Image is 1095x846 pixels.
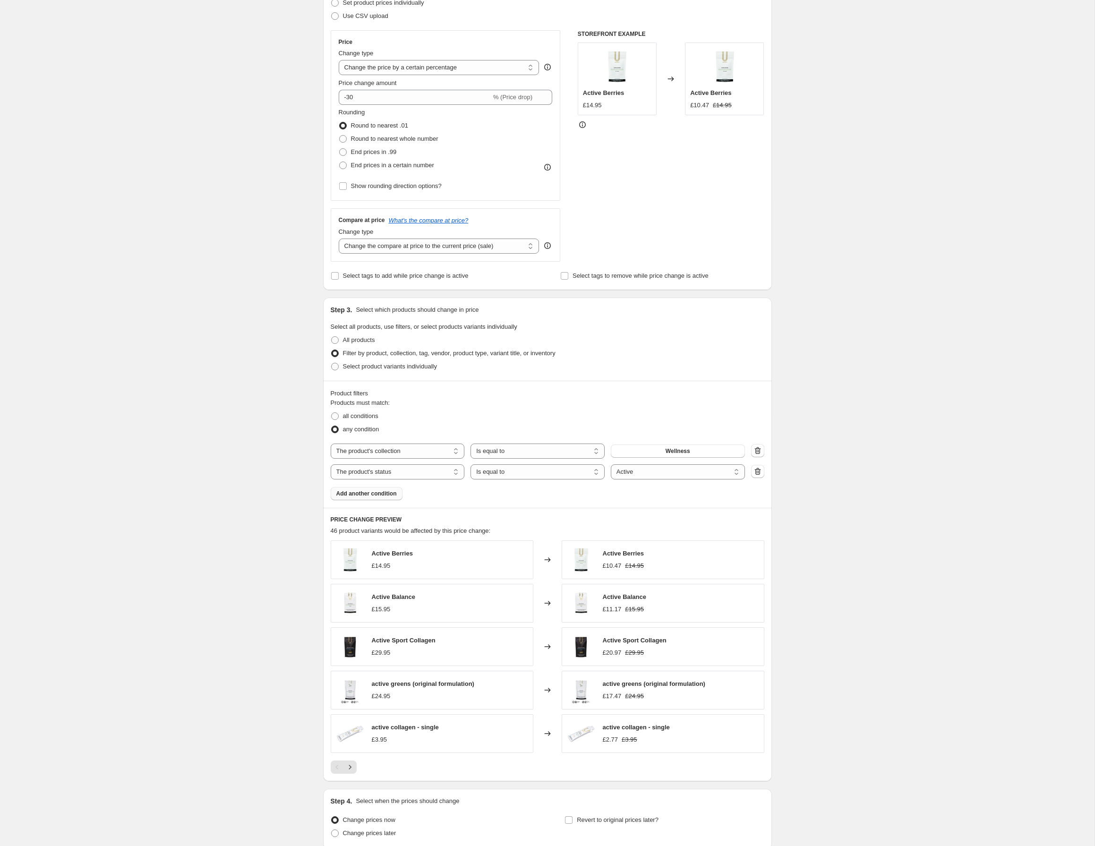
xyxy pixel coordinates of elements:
[336,546,364,574] img: active_berries_80x.png
[690,89,731,96] span: Active Berries
[690,101,709,110] div: £10.47
[339,38,352,46] h3: Price
[372,735,387,744] div: £3.95
[603,550,644,557] span: Active Berries
[666,447,690,455] span: Wellness
[493,94,532,101] span: % (Price drop)
[706,48,744,85] img: active_berries_80x.png
[336,589,364,617] img: UPDATED-60-Active-Balance-Front_80x.jpg
[372,550,413,557] span: Active Berries
[625,605,644,614] strike: £15.95
[603,648,622,658] div: £20.97
[331,796,352,806] h2: Step 4.
[567,546,595,574] img: active_berries_80x.png
[356,305,479,315] p: Select which products should change in price
[625,648,644,658] strike: £29.95
[339,90,491,105] input: -15
[372,680,474,687] span: active greens (original formulation)
[577,816,659,823] span: Revert to original prices later?
[336,676,364,704] img: ActiveGreens_80x.jpg
[343,363,437,370] span: Select product variants individually
[351,182,442,189] span: Show rounding direction options?
[372,692,391,701] div: £24.95
[372,593,416,600] span: Active Balance
[331,305,352,315] h2: Step 3.
[343,412,378,419] span: all conditions
[389,217,469,224] button: What's the compare at price?
[372,561,391,571] div: £14.95
[598,48,636,85] img: active_berries_80x.png
[343,816,395,823] span: Change prices now
[336,490,397,497] span: Add another condition
[578,30,764,38] h6: STOREFRONT EXAMPLE
[567,676,595,704] img: ActiveGreens_80x.jpg
[603,724,670,731] span: active collagen - single
[339,228,374,235] span: Change type
[543,241,552,250] div: help
[372,648,391,658] div: £29.95
[583,101,602,110] div: £14.95
[603,561,622,571] div: £10.47
[603,680,705,687] span: active greens (original formulation)
[343,829,396,837] span: Change prices later
[603,735,618,744] div: £2.77
[573,272,709,279] span: Select tags to remove while price change is active
[567,589,595,617] img: UPDATED-60-Active-Balance-Front_80x.jpg
[336,719,364,748] img: Uperformactivecollagengel1_80x.jpg
[343,350,556,357] span: Filter by product, collection, tag, vendor, product type, variant title, or inventory
[603,605,622,614] div: £11.17
[351,122,408,129] span: Round to nearest .01
[625,561,644,571] strike: £14.95
[331,527,491,534] span: 46 product variants would be affected by this price change:
[372,724,439,731] span: active collagen - single
[372,637,436,644] span: Active Sport Collagen
[339,50,374,57] span: Change type
[351,148,397,155] span: End prices in .99
[713,101,732,110] strike: £14.95
[331,399,390,406] span: Products must match:
[343,12,388,19] span: Use CSV upload
[543,62,552,72] div: help
[331,389,764,398] div: Product filters
[372,605,391,614] div: £15.95
[567,632,595,661] img: 1_e8fc8011-6c98-4c2a-8054-6cbd55001d5b_80x.png
[611,444,745,458] button: Wellness
[603,692,622,701] div: £17.47
[331,761,357,774] nav: Pagination
[339,216,385,224] h3: Compare at price
[343,272,469,279] span: Select tags to add while price change is active
[583,89,624,96] span: Active Berries
[603,637,667,644] span: Active Sport Collagen
[339,109,365,116] span: Rounding
[356,796,459,806] p: Select when the prices should change
[567,719,595,748] img: Uperformactivecollagengel1_80x.jpg
[339,79,397,86] span: Price change amount
[343,336,375,343] span: All products
[343,426,379,433] span: any condition
[343,761,357,774] button: Next
[336,632,364,661] img: 1_e8fc8011-6c98-4c2a-8054-6cbd55001d5b_80x.png
[331,516,764,523] h6: PRICE CHANGE PREVIEW
[603,593,647,600] span: Active Balance
[625,692,644,701] strike: £24.95
[331,487,402,500] button: Add another condition
[331,323,517,330] span: Select all products, use filters, or select products variants individually
[351,162,434,169] span: End prices in a certain number
[622,735,637,744] strike: £3.95
[351,135,438,142] span: Round to nearest whole number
